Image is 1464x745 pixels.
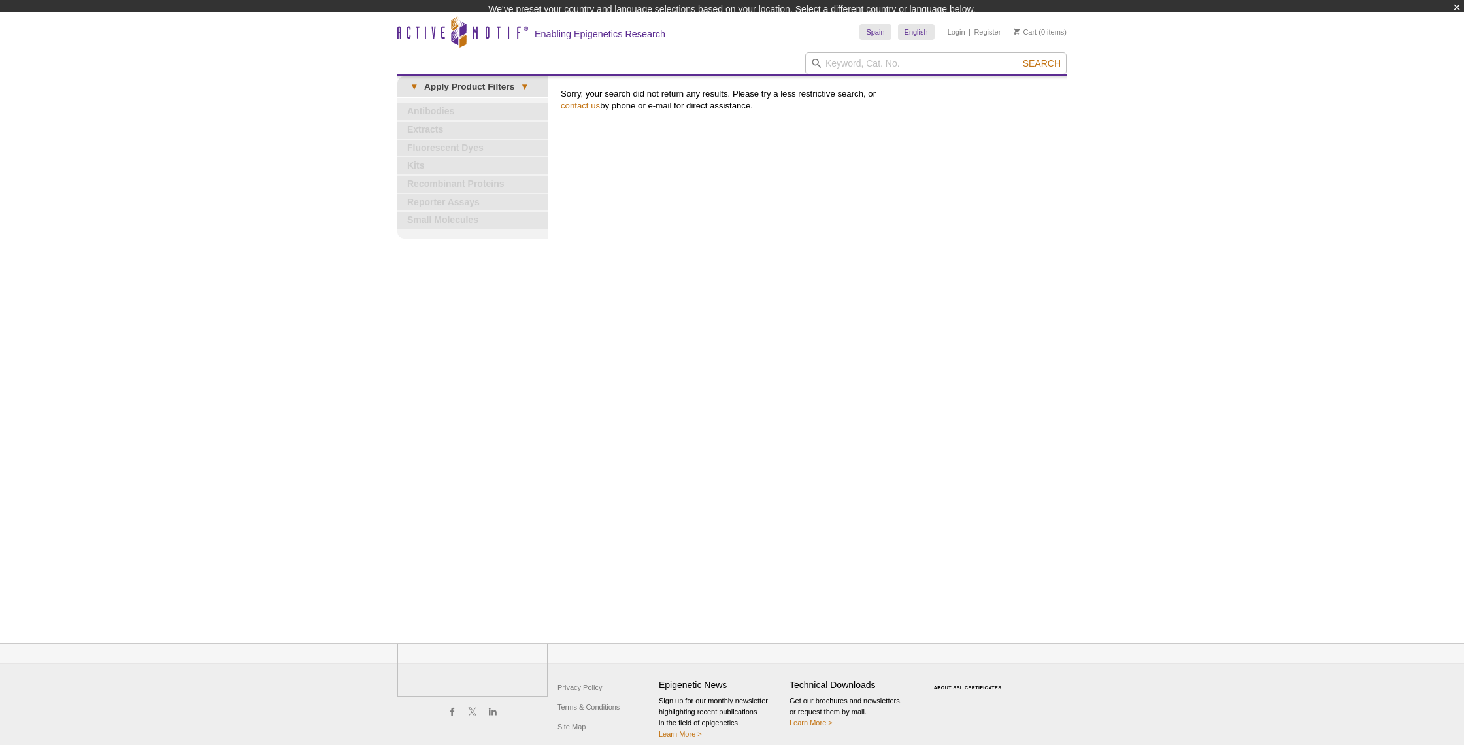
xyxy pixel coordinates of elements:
a: Site Map [554,717,589,737]
img: Your Cart [1014,28,1020,35]
a: Extracts [397,122,548,139]
a: Learn More > [790,719,833,727]
li: | [969,24,971,40]
a: English [898,24,935,40]
a: Learn More > [659,730,702,738]
p: Sorry, your search did not return any results. Please try a less restrictive search, or by phone ... [561,88,1060,112]
a: Terms & Conditions [554,697,623,717]
span: Search [1023,58,1061,69]
a: Recombinant Proteins [397,176,548,193]
a: Fluorescent Dyes [397,140,548,157]
a: Privacy Policy [554,678,605,697]
a: Antibodies [397,103,548,120]
span: ▾ [404,81,424,93]
li: (0 items) [1014,24,1067,40]
h2: Enabling Epigenetics Research [535,28,665,40]
span: ▾ [514,81,535,93]
a: Login [948,27,965,37]
table: Click to Verify - This site chose Symantec SSL for secure e-commerce and confidential communicati... [920,667,1018,695]
p: Sign up for our monthly newsletter highlighting recent publications in the field of epigenetics. [659,695,783,740]
a: ABOUT SSL CERTIFICATES [934,686,1002,690]
a: Spain [859,24,891,40]
p: Get our brochures and newsletters, or request them by mail. [790,695,914,729]
img: Active Motif, [397,644,548,697]
button: Search [1019,58,1065,69]
h4: Epigenetic News [659,680,783,691]
a: Reporter Assays [397,194,548,211]
input: Keyword, Cat. No. [805,52,1067,74]
a: Kits [397,157,548,174]
a: Cart [1014,27,1037,37]
a: Small Molecules [397,212,548,229]
a: ▾Apply Product Filters▾ [397,76,548,97]
a: Register [974,27,1001,37]
a: contact us [561,101,600,110]
h4: Technical Downloads [790,680,914,691]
